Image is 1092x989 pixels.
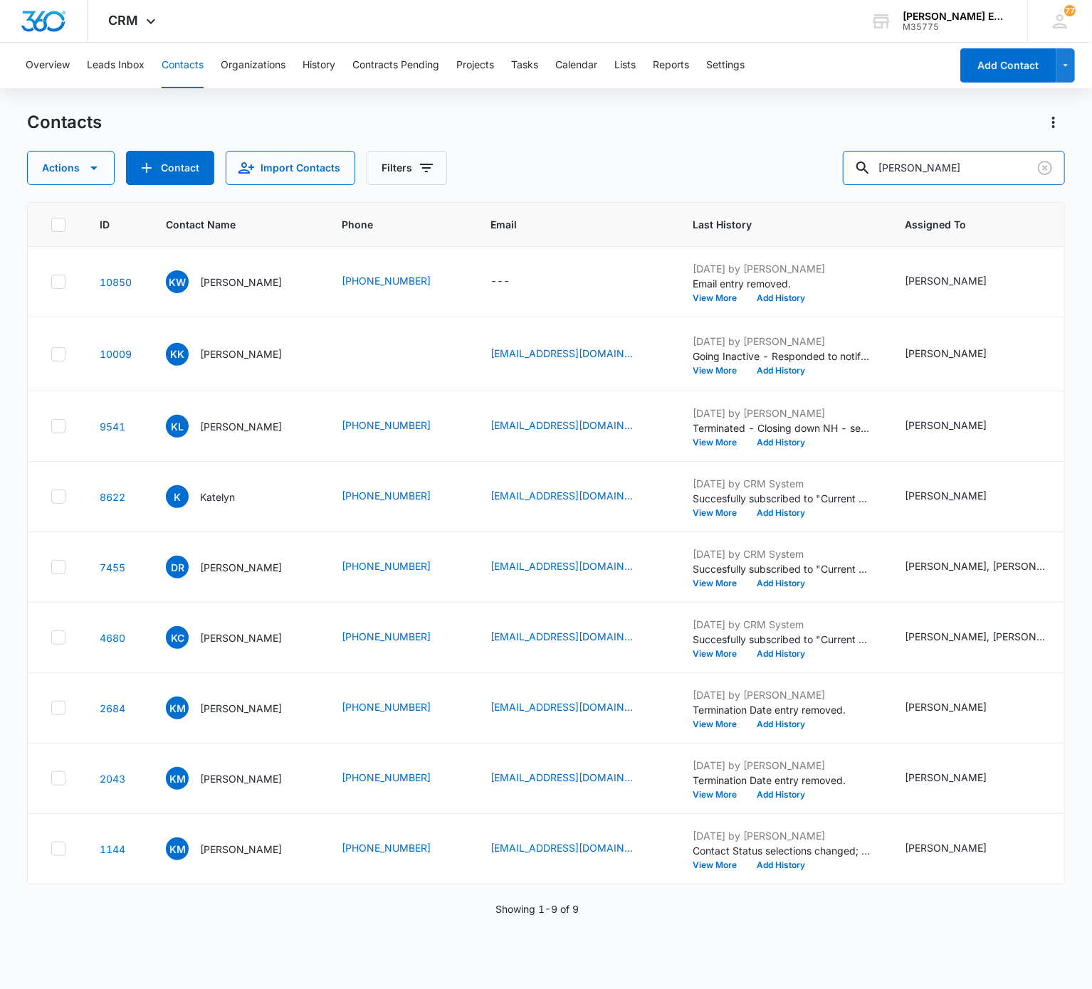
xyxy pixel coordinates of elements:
button: View More [693,294,747,302]
div: [PERSON_NAME] [905,418,987,433]
p: [DATE] by [PERSON_NAME] [693,406,871,421]
p: [PERSON_NAME] [200,275,282,290]
p: [PERSON_NAME] [200,347,282,361]
a: [PHONE_NUMBER] [342,840,431,855]
div: [PERSON_NAME] [905,488,987,503]
a: [EMAIL_ADDRESS][DOMAIN_NAME] [490,840,633,855]
div: [PERSON_NAME] [905,273,987,288]
p: [PERSON_NAME] [200,842,282,857]
p: [DATE] by [PERSON_NAME] [693,261,871,276]
div: Email - katelyn.bukin88@gmail.com - Select to Edit Field [490,488,658,505]
span: 77 [1064,5,1076,16]
span: Contact Name [166,217,287,232]
div: [PERSON_NAME], [PERSON_NAME] [905,559,1047,573]
p: Succesfully subscribed to "Current Leads List ([GEOGRAPHIC_DATA])". [693,632,871,647]
a: Navigate to contact details page for Katey Moody [100,843,125,855]
p: Contact Status selections changed; Cold Lead was removed and Out Of State was added. [693,843,871,858]
div: account id [903,22,1007,32]
p: Termination Date entry removed. [693,702,871,717]
div: Contact Name - Katey Moody - Select to Edit Field [166,837,308,860]
span: CRM [109,13,139,28]
div: Contact Name - Kate Wilson - Select to Edit Field [166,270,308,293]
div: Email - realestatewithkatey@gmail.com - Select to Edit Field [490,840,658,857]
a: [EMAIL_ADDRESS][DOMAIN_NAME] [490,488,633,503]
p: [DATE] by [PERSON_NAME] [693,828,871,843]
button: Projects [456,43,494,88]
a: [PHONE_NUMBER] [342,418,431,433]
div: [PERSON_NAME], [PERSON_NAME] [905,629,1047,644]
p: Going Inactive - Responded to notification about outstanding board dues [693,349,871,364]
div: Assigned To - Alysha Aratari - Select to Edit Field [905,488,1012,505]
button: View More [693,366,747,375]
a: Navigate to contact details page for Kathryn Mylroie [100,702,125,714]
button: Add History [747,294,815,302]
button: Add History [747,579,815,588]
p: Katelyn [200,490,235,504]
div: Phone - (949) 244-6371 - Select to Edit Field [342,699,456,716]
button: Tasks [511,43,538,88]
div: Phone - +1 (786) 391-5853 - Select to Edit Field [342,629,456,646]
a: Navigate to contact details page for Kate Wilson [100,276,132,288]
div: notifications count [1064,5,1076,16]
div: Email - - Select to Edit Field [490,273,535,290]
div: Phone - +1 (857) 499-0057 - Select to Edit Field [342,488,456,505]
div: Assigned To - Alysha Aratari, Michelle Beeson - Select to Edit Field [905,559,1073,576]
p: [DATE] by CRM System [693,617,871,632]
span: Last History [693,217,850,232]
div: [PERSON_NAME] [905,840,987,855]
a: [EMAIL_ADDRESS][DOMAIN_NAME] [490,418,633,433]
div: Phone - (760) 822-8497 (760) 822-8497 - Select to Edit Field [342,351,367,369]
div: Email - katemy@live.com - Select to Edit Field [490,699,658,716]
p: [PERSON_NAME] [200,630,282,645]
button: Add History [747,438,815,447]
button: History [303,43,335,88]
span: KW [166,270,189,293]
button: Add History [747,366,815,375]
button: Add History [747,509,815,517]
div: Email - KatelynMRealtor@Gmail.com - Select to Edit Field [490,770,658,787]
div: Assigned To - Michelle Beeson - Select to Edit Field [905,770,1012,787]
a: [EMAIL_ADDRESS][DOMAIN_NAME] [490,699,633,714]
span: KL [166,415,189,438]
div: Email - Dnique31@gmail.com - Select to Edit Field [490,559,658,576]
button: Add History [747,720,815,729]
p: [PERSON_NAME] [200,419,282,434]
div: Assigned To - Michelle Beeson - Select to Edit Field [905,699,1012,716]
span: KM [166,767,189,790]
div: Phone - (619) 895-7322 - Select to Edit Field [342,273,456,290]
input: Search Contacts [843,151,1065,185]
button: Actions [1042,111,1065,134]
p: Termination Date entry removed. [693,773,871,788]
div: Assigned To - Alysha Aratari, Jon Marshman - Select to Edit Field [905,629,1073,646]
p: [PERSON_NAME] [200,701,282,716]
button: Contracts Pending [352,43,439,88]
p: Terminated - Closing down NH - sent deactivation form to NH Real Estate Commission [693,421,871,435]
div: Assigned To - Michelle Beeson - Select to Edit Field [905,346,1012,363]
span: K [166,485,189,508]
div: Contact Name - Katey Kessler - Select to Edit Field [166,343,308,366]
span: Phone [342,217,436,232]
div: Contact Name - Kate Luczko - Select to Edit Field [166,415,308,438]
h1: Contacts [27,112,102,133]
button: Organizations [221,43,285,88]
a: Navigate to contact details page for Katelyn [100,491,125,503]
div: account name [903,11,1007,22]
p: [DATE] by CRM System [693,546,871,561]
button: View More [693,861,747,869]
div: Phone - (760) 717-7133 - Select to Edit Field [342,559,456,576]
a: [EMAIL_ADDRESS][DOMAIN_NAME] [490,770,633,785]
button: Overview [26,43,70,88]
div: --- [490,273,510,290]
p: Email entry removed. [693,276,871,291]
a: Navigate to contact details page for Dominique Richards [100,561,125,573]
p: [DATE] by [PERSON_NAME] [693,687,871,702]
span: KM [166,837,189,860]
button: Settings [706,43,745,88]
button: View More [693,579,747,588]
div: [PERSON_NAME] [905,770,987,785]
div: Contact Name - Kateria Carter - Select to Edit Field [166,626,308,649]
button: View More [693,650,747,658]
button: Filters [367,151,447,185]
a: Navigate to contact details page for Kateria Carter [100,632,125,644]
a: [PHONE_NUMBER] [342,770,431,785]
